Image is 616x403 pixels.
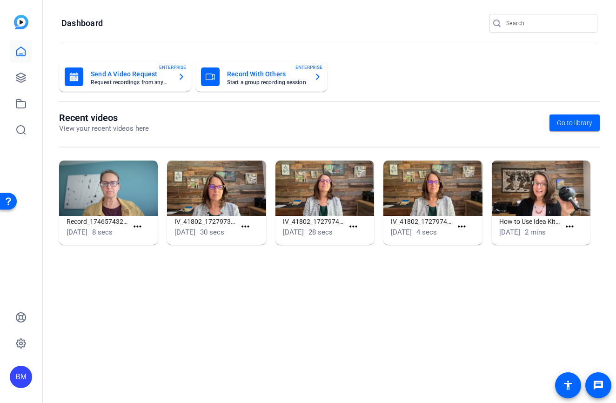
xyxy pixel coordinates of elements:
mat-icon: message [593,380,604,391]
span: 8 secs [92,228,113,236]
img: IV_41802_1727974072817_webcam [383,161,482,216]
span: [DATE] [391,228,412,236]
button: Record With OthersStart a group recording sessionENTERPRISE [195,62,327,92]
img: IV_41802_1727974122981_webcam [275,161,374,216]
mat-card-title: Record With Others [227,68,307,80]
img: blue-gradient.svg [14,15,28,29]
span: 4 secs [416,228,437,236]
span: 30 secs [200,228,224,236]
h1: IV_41802_1727974072817_webcam [391,216,452,227]
h1: Record_1746574321982_webcam [67,216,128,227]
mat-card-subtitle: Start a group recording session [227,80,307,85]
span: 28 secs [308,228,333,236]
span: [DATE] [67,228,87,236]
mat-icon: more_horiz [132,221,143,233]
img: IV_41802_1727973997555_webcam [167,161,266,216]
p: View your recent videos here [59,123,149,134]
div: BM [10,366,32,388]
span: [DATE] [283,228,304,236]
mat-icon: more_horiz [240,221,251,233]
mat-icon: more_horiz [348,221,359,233]
h1: How to Use Idea Kit Creator Studio [499,216,561,227]
span: ENTERPRISE [295,64,322,71]
mat-icon: accessibility [562,380,574,391]
span: [DATE] [174,228,195,236]
span: ENTERPRISE [159,64,186,71]
mat-icon: more_horiz [456,221,468,233]
h1: IV_41802_1727973997555_webcam [174,216,236,227]
h1: Recent videos [59,112,149,123]
h1: IV_41802_1727974122981_webcam [283,216,344,227]
a: Go to library [549,114,600,131]
span: [DATE] [499,228,520,236]
mat-card-title: Send A Video Request [91,68,170,80]
mat-icon: more_horiz [564,221,576,233]
span: 2 mins [525,228,546,236]
button: Send A Video RequestRequest recordings from anyone, anywhereENTERPRISE [59,62,191,92]
mat-card-subtitle: Request recordings from anyone, anywhere [91,80,170,85]
span: Go to library [557,118,592,128]
img: How to Use Idea Kit Creator Studio [492,161,590,216]
h1: Dashboard [61,18,103,29]
input: Search [506,18,590,29]
img: Record_1746574321982_webcam [59,161,158,216]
